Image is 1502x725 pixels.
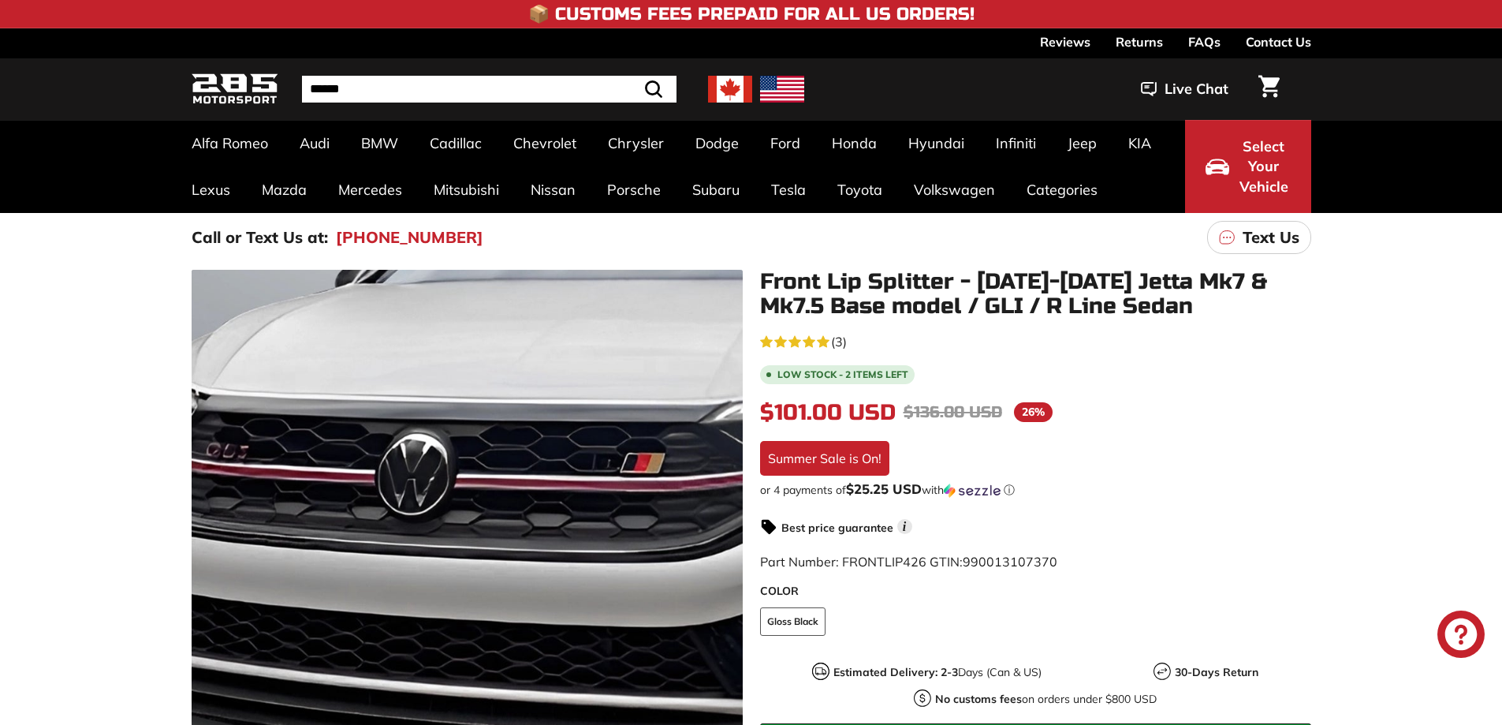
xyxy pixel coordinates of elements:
a: Mercedes [322,166,418,213]
inbox-online-store-chat: Shopify online store chat [1433,611,1489,662]
a: Contact Us [1246,28,1311,55]
a: Mitsubishi [418,166,515,213]
button: Select Your Vehicle [1185,120,1311,213]
a: Lexus [176,166,246,213]
span: 26% [1014,402,1053,422]
button: Live Chat [1120,69,1249,109]
span: (3) [831,332,847,351]
span: Select Your Vehicle [1237,136,1291,197]
a: Porsche [591,166,676,213]
div: or 4 payments of with [760,482,1311,498]
span: 990013107370 [963,554,1057,570]
span: i [897,519,912,534]
a: KIA [1113,120,1167,166]
a: Subaru [676,166,755,213]
h4: 📦 Customs Fees Prepaid for All US Orders! [528,5,975,24]
a: Chevrolet [498,120,592,166]
p: on orders under $800 USD [935,691,1157,708]
input: Search [302,76,676,103]
a: FAQs [1188,28,1221,55]
a: Audi [284,120,345,166]
a: Cart [1249,62,1289,116]
strong: Best price guarantee [781,521,893,535]
a: Reviews [1040,28,1090,55]
p: Text Us [1243,226,1299,249]
span: $25.25 USD [846,480,922,497]
a: Jeep [1052,120,1113,166]
strong: No customs fees [935,692,1022,706]
a: Nissan [515,166,591,213]
img: Logo_285_Motorsport_areodynamics_components [192,71,278,108]
h1: Front Lip Splitter - [DATE]-[DATE] Jetta Mk7 & Mk7.5 Base model / GLI / R Line Sedan [760,270,1311,319]
strong: Estimated Delivery: 2-3 [833,665,958,679]
label: COLOR [760,583,1311,600]
div: or 4 payments of$25.25 USDwithSezzle Click to learn more about Sezzle [760,482,1311,498]
p: Days (Can & US) [833,664,1042,681]
a: Categories [1011,166,1113,213]
img: Sezzle [944,484,1001,498]
a: BMW [345,120,414,166]
a: Honda [816,120,893,166]
a: Returns [1116,28,1163,55]
a: Cadillac [414,120,498,166]
p: Call or Text Us at: [192,226,328,249]
a: Chrysler [592,120,680,166]
a: [PHONE_NUMBER] [336,226,483,249]
a: 5.0 rating (3 votes) [760,331,1311,351]
a: Mazda [246,166,322,213]
strong: 30-Days Return [1175,665,1258,679]
a: Toyota [822,166,898,213]
a: Hyundai [893,120,980,166]
a: Alfa Romeo [176,120,284,166]
a: Volkswagen [898,166,1011,213]
a: Infiniti [980,120,1052,166]
span: Part Number: FRONTLIP426 GTIN: [760,554,1057,570]
span: Low stock - 2 items left [777,370,908,379]
span: $101.00 USD [760,399,896,426]
a: Tesla [755,166,822,213]
div: Summer Sale is On! [760,441,889,476]
span: $136.00 USD [904,402,1002,422]
span: Live Chat [1165,79,1228,99]
a: Ford [755,120,816,166]
a: Text Us [1207,221,1311,254]
a: Dodge [680,120,755,166]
